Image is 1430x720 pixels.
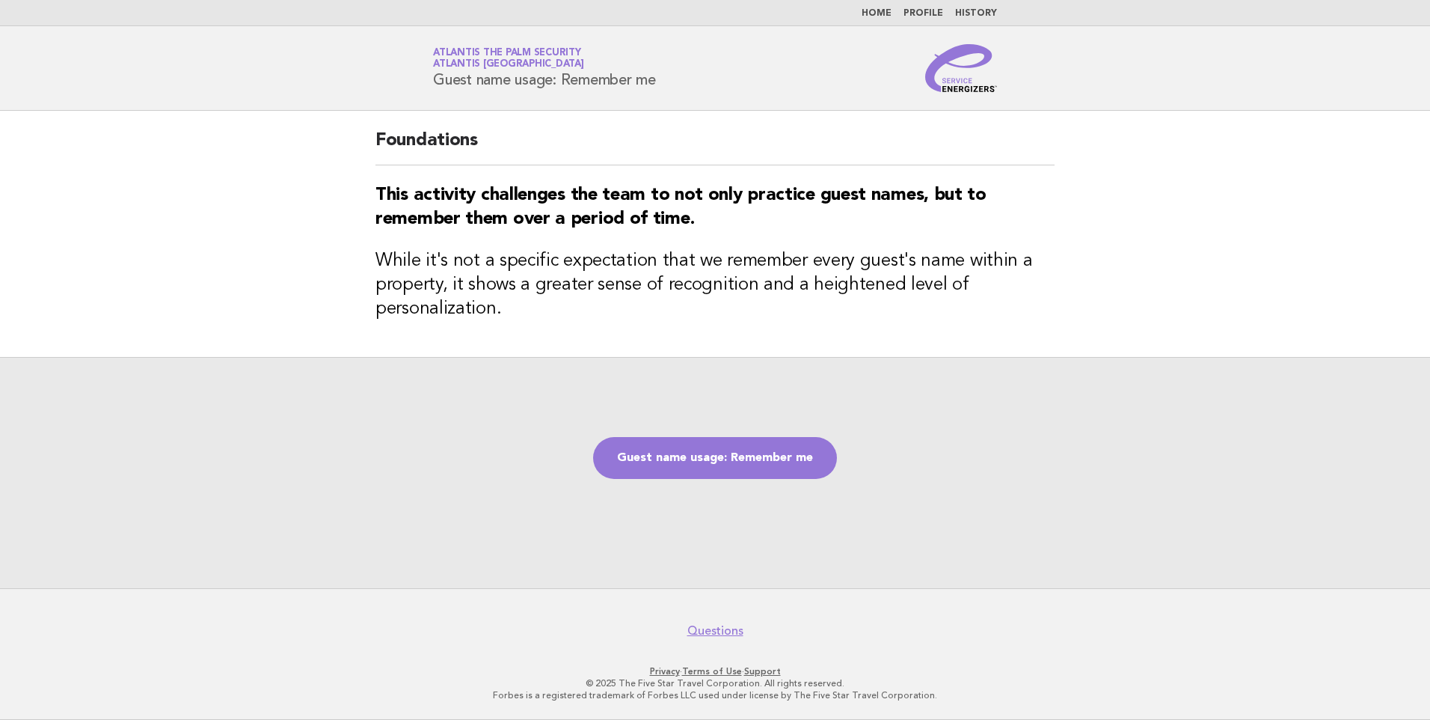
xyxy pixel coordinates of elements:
img: Service Energizers [925,44,997,92]
h2: Foundations [375,129,1055,165]
a: Home [862,9,892,18]
p: © 2025 The Five Star Travel Corporation. All rights reserved. [257,677,1173,689]
a: Atlantis The Palm SecurityAtlantis [GEOGRAPHIC_DATA] [433,48,584,69]
a: Terms of Use [682,666,742,677]
h3: While it's not a specific expectation that we remember every guest's name within a property, it s... [375,249,1055,321]
h1: Guest name usage: Remember me [433,49,656,88]
a: Privacy [650,666,680,677]
a: History [955,9,997,18]
span: Atlantis [GEOGRAPHIC_DATA] [433,60,584,70]
p: · · [257,665,1173,677]
a: Support [744,666,781,677]
a: Profile [903,9,943,18]
a: Guest name usage: Remember me [593,437,837,479]
p: Forbes is a registered trademark of Forbes LLC used under license by The Five Star Travel Corpora... [257,689,1173,701]
a: Questions [687,623,743,638]
strong: This activity challenges the team to not only practice guest names, but to remember them over a p... [375,186,986,228]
